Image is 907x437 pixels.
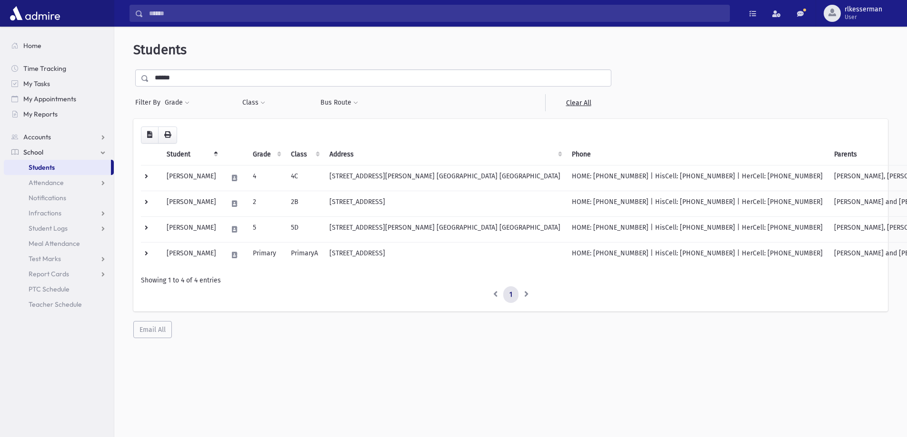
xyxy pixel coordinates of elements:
input: Search [143,5,729,22]
a: My Reports [4,107,114,122]
a: 1 [503,286,518,303]
a: Report Cards [4,266,114,282]
a: Test Marks [4,251,114,266]
th: Grade: activate to sort column ascending [247,144,285,165]
a: Teacher Schedule [4,297,114,312]
span: My Appointments [23,95,76,103]
span: Time Tracking [23,64,66,73]
td: [PERSON_NAME] [161,242,222,268]
td: [PERSON_NAME] [161,165,222,191]
td: 4C [285,165,324,191]
a: Attendance [4,175,114,190]
span: Test Marks [29,254,61,263]
div: Showing 1 to 4 of 4 entries [141,275,880,285]
a: Accounts [4,129,114,145]
td: [STREET_ADDRESS][PERSON_NAME] [GEOGRAPHIC_DATA] [GEOGRAPHIC_DATA] [324,216,566,242]
td: 5 [247,216,285,242]
td: HOME: [PHONE_NUMBER] | HisCell: [PHONE_NUMBER] | HerCell: [PHONE_NUMBER] [566,191,828,216]
a: School [4,145,114,160]
td: [STREET_ADDRESS] [324,191,566,216]
a: Time Tracking [4,61,114,76]
button: Email All [133,321,172,338]
span: Notifications [29,194,66,202]
td: 2 [247,191,285,216]
span: rlkesserman [845,6,882,13]
span: My Reports [23,110,58,118]
a: Student Logs [4,221,114,236]
th: Phone [566,144,828,165]
span: User [845,13,882,21]
span: Student Logs [29,224,68,233]
th: Address: activate to sort column ascending [324,144,566,165]
a: Meal Attendance [4,236,114,251]
th: Class: activate to sort column ascending [285,144,324,165]
button: Class [242,94,266,111]
td: 2B [285,191,324,216]
a: Home [4,38,114,53]
span: Infractions [29,209,61,217]
td: HOME: [PHONE_NUMBER] | HisCell: [PHONE_NUMBER] | HerCell: [PHONE_NUMBER] [566,242,828,268]
a: My Appointments [4,91,114,107]
td: [PERSON_NAME] [161,191,222,216]
span: Students [29,163,55,172]
img: AdmirePro [8,4,62,23]
span: Home [23,41,41,50]
a: Notifications [4,190,114,205]
th: Student: activate to sort column descending [161,144,222,165]
td: HOME: [PHONE_NUMBER] | HisCell: [PHONE_NUMBER] | HerCell: [PHONE_NUMBER] [566,165,828,191]
td: [STREET_ADDRESS][PERSON_NAME] [GEOGRAPHIC_DATA] [GEOGRAPHIC_DATA] [324,165,566,191]
button: Bus Route [320,94,359,111]
button: Grade [164,94,190,111]
span: Students [133,42,187,58]
span: PTC Schedule [29,285,70,293]
button: Print [158,126,177,144]
span: Report Cards [29,270,69,278]
span: Meal Attendance [29,239,80,248]
span: Teacher Schedule [29,300,82,309]
a: My Tasks [4,76,114,91]
td: Primary [247,242,285,268]
td: [PERSON_NAME] [161,216,222,242]
span: Accounts [23,133,51,141]
a: PTC Schedule [4,282,114,297]
td: 5D [285,216,324,242]
span: My Tasks [23,79,50,88]
td: [STREET_ADDRESS] [324,242,566,268]
td: HOME: [PHONE_NUMBER] | HisCell: [PHONE_NUMBER] | HerCell: [PHONE_NUMBER] [566,216,828,242]
a: Infractions [4,205,114,221]
span: Filter By [135,97,164,107]
td: 4 [247,165,285,191]
button: CSV [141,126,159,144]
a: Students [4,160,111,175]
td: PrimaryA [285,242,324,268]
span: Attendance [29,178,64,187]
a: Clear All [545,94,611,111]
span: School [23,148,43,156]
